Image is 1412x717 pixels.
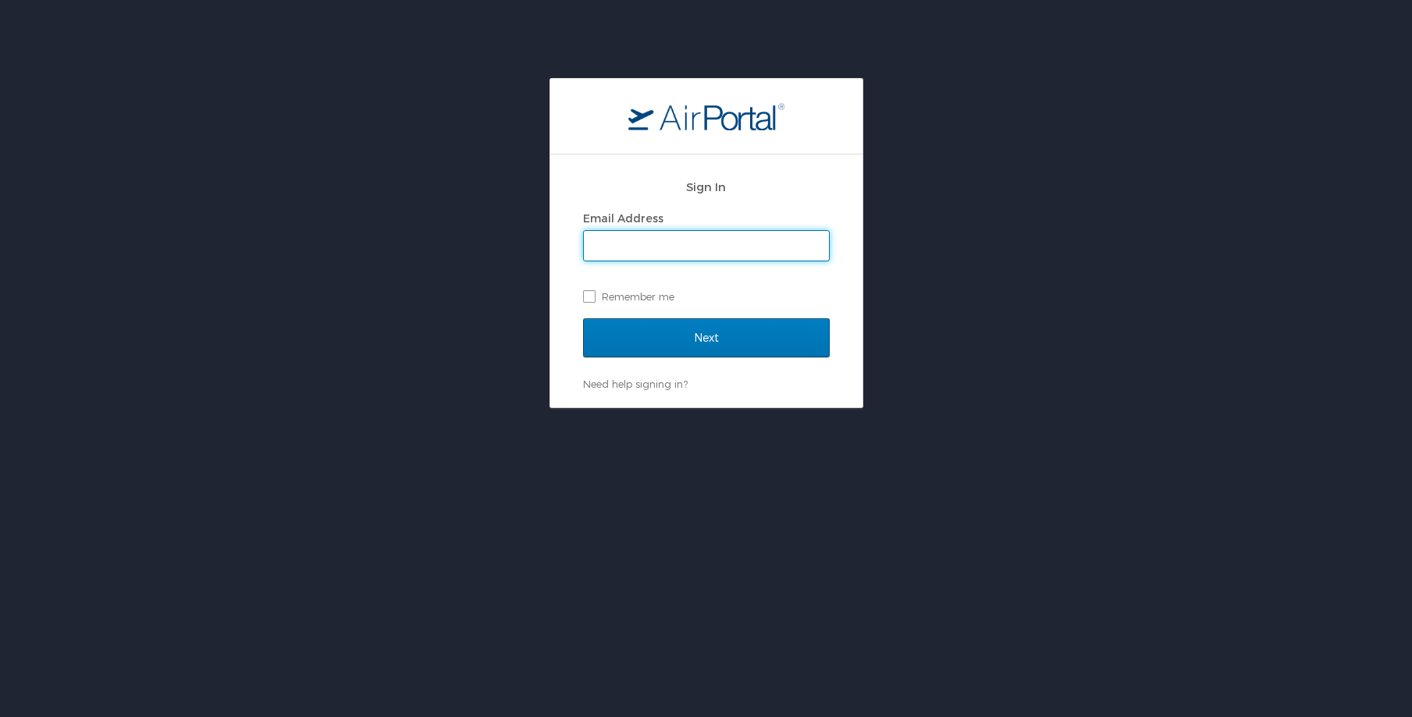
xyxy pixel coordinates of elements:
img: logo [628,102,784,130]
input: Next [583,318,830,357]
a: Need help signing in? [583,378,688,390]
label: Email Address [583,211,663,225]
h2: Sign In [583,178,830,196]
label: Remember me [583,285,830,308]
